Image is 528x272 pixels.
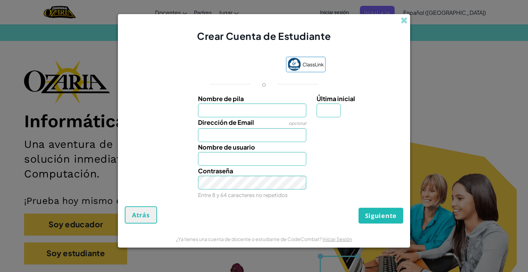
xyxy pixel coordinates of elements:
button: Atrás [125,206,157,224]
iframe: Botón Iniciar sesión con Google [199,57,283,73]
span: opcional [289,121,306,126]
span: Atrás [132,211,150,219]
button: Siguiente [359,208,403,224]
small: Entre 8 y 64 caracteres no repetidos [198,192,288,198]
span: Nombre de usuario [198,143,255,151]
span: ClassLink [302,59,324,69]
img: classlink-logo-small.png [288,58,301,71]
a: Iniciar Sesión [322,236,352,242]
span: Dirección de Email [198,118,254,126]
span: Contraseña [198,167,233,175]
span: Nombre de pila [198,95,244,102]
p: o [262,80,266,88]
span: Siguiente [365,211,397,220]
span: Última inicial [317,95,355,102]
span: ¿Ya tienes una cuenta de docente o estudiante de CodeCombat? [176,236,322,242]
span: Crear Cuenta de Estudiante [197,30,331,42]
